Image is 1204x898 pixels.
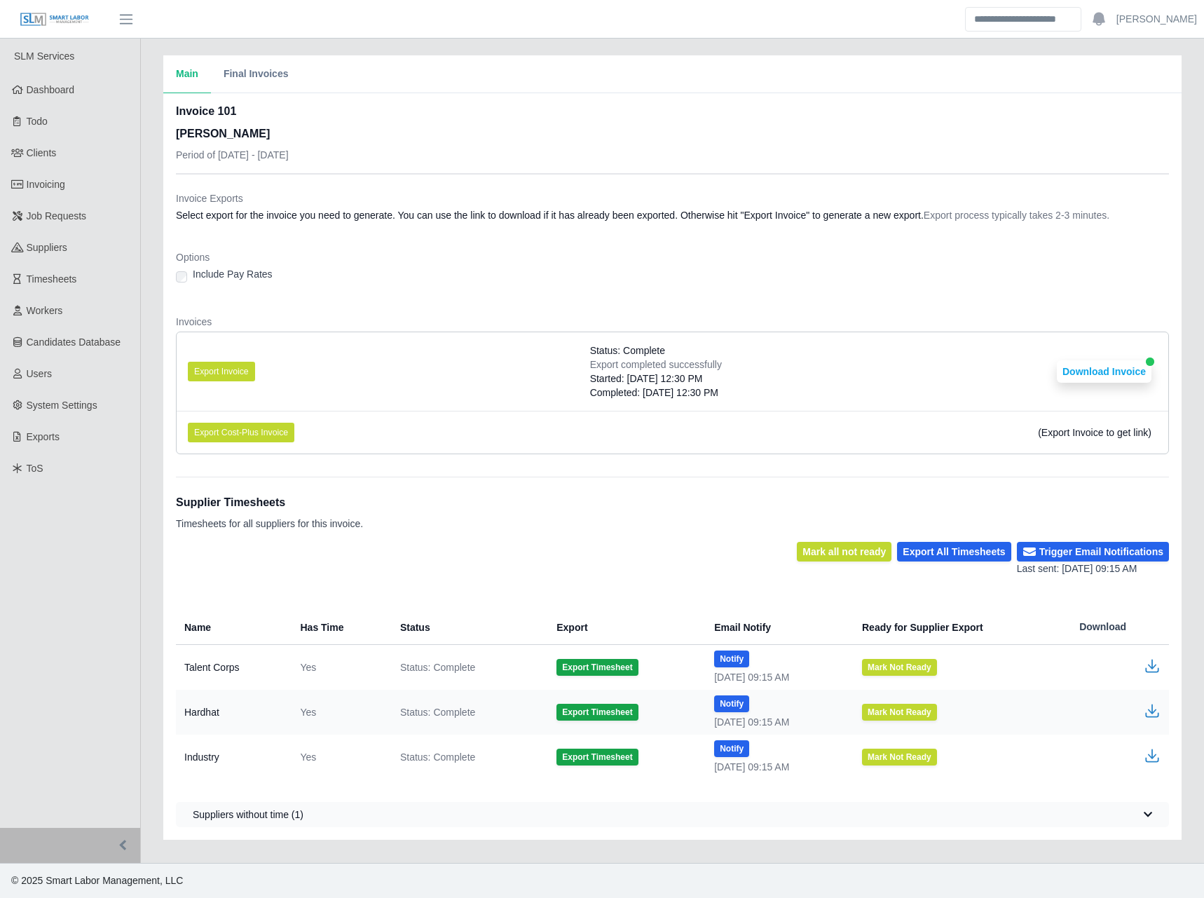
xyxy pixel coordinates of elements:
h3: [PERSON_NAME] [176,125,289,142]
label: Include Pay Rates [193,267,273,281]
span: System Settings [27,400,97,411]
input: Search [965,7,1081,32]
button: Export Timesheet [556,704,638,721]
th: Download [1068,610,1169,645]
p: Period of [DATE] - [DATE] [176,148,289,162]
button: Export Timesheet [556,659,638,676]
button: Main [163,55,211,93]
button: Notify [714,651,749,667]
td: Talent Corps [176,645,289,690]
th: Status [389,610,545,645]
td: Yes [289,735,389,780]
span: Dashboard [27,84,75,95]
h1: Supplier Timesheets [176,494,363,511]
div: Started: [DATE] 12:30 PM [590,372,722,386]
span: Suppliers [27,242,67,253]
a: [PERSON_NAME] [1116,12,1197,27]
p: Timesheets for all suppliers for this invoice. [176,517,363,531]
button: Export Timesheet [556,749,638,766]
th: Export [545,610,703,645]
th: Name [176,610,289,645]
td: Yes [289,645,389,690]
span: Invoicing [27,179,65,190]
span: Status: Complete [400,750,475,764]
button: Suppliers without time (1) [176,802,1169,827]
dt: Invoices [176,315,1169,329]
span: Todo [27,116,48,127]
td: Industry [176,735,289,780]
div: [DATE] 09:15 AM [714,760,840,774]
span: Candidates Database [27,336,121,348]
span: Suppliers without time (1) [193,808,303,822]
span: ToS [27,463,43,474]
span: Status: Complete [400,660,475,674]
button: Mark all not ready [797,542,891,562]
span: Workers [27,305,63,316]
span: Job Requests [27,210,87,222]
button: Mark Not Ready [862,704,937,721]
button: Export Invoice [188,362,255,381]
th: Ready for Supplier Export [851,610,1068,645]
div: [DATE] 09:15 AM [714,670,840,684]
button: Mark Not Ready [862,659,937,676]
button: Mark Not Ready [862,749,937,766]
button: Trigger Email Notifications [1017,542,1169,562]
dd: Select export for the invoice you need to generate. You can use the link to download if it has al... [176,208,1169,222]
td: Yes [289,690,389,735]
span: Status: Complete [590,343,665,358]
span: Users [27,368,53,379]
img: SLM Logo [20,12,90,27]
button: Download Invoice [1057,360,1151,383]
span: Clients [27,147,57,158]
span: Export process typically takes 2-3 minutes. [924,210,1109,221]
h2: Invoice 101 [176,103,289,120]
th: Has Time [289,610,389,645]
button: Export All Timesheets [897,542,1011,562]
span: © 2025 Smart Labor Management, LLC [11,875,183,886]
dt: Options [176,250,1169,264]
button: Final Invoices [211,55,301,93]
div: Completed: [DATE] 12:30 PM [590,386,722,400]
div: [DATE] 09:15 AM [714,715,840,729]
span: (Export Invoice to get link) [1038,427,1151,438]
th: Email Notify [703,610,851,645]
a: Download Invoice [1057,366,1151,377]
button: Notify [714,740,749,757]
span: SLM Services [14,50,74,62]
span: Exports [27,431,60,442]
dt: Invoice Exports [176,191,1169,205]
div: Export completed successfully [590,358,722,372]
span: Status: Complete [400,705,475,719]
span: Timesheets [27,273,77,285]
button: Notify [714,695,749,712]
td: Hardhat [176,690,289,735]
div: Last sent: [DATE] 09:15 AM [1017,562,1169,576]
button: Export Cost-Plus Invoice [188,423,294,442]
